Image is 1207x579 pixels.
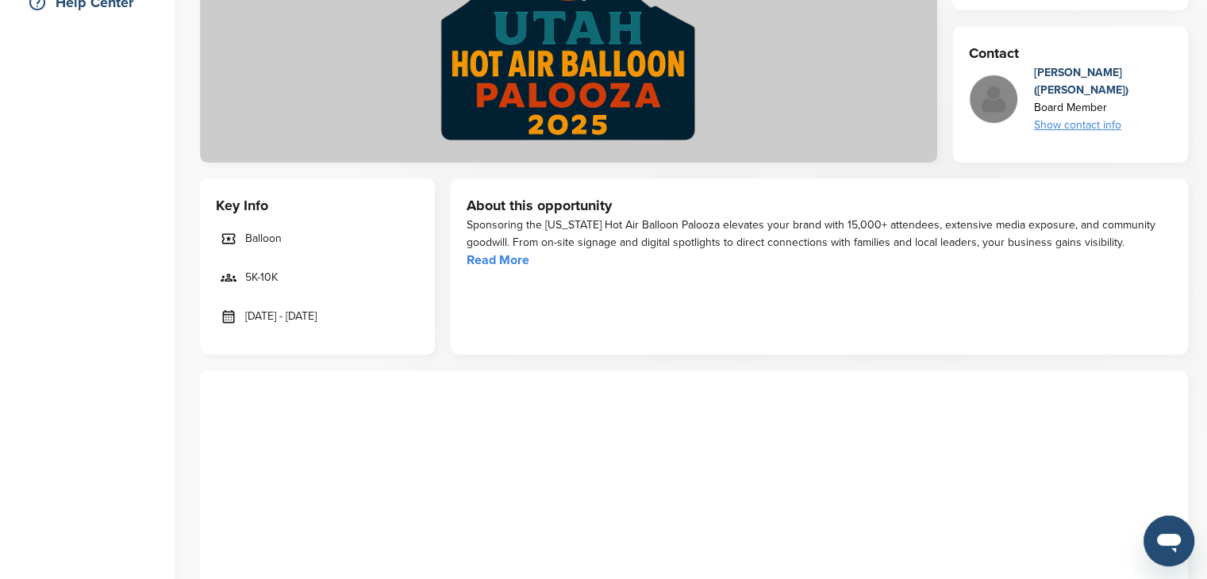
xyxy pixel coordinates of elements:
div: [PERSON_NAME] ([PERSON_NAME]) [1034,64,1172,99]
div: Sponsoring the [US_STATE] Hot Air Balloon Palooza elevates your brand with 15,000+ attendees, ext... [467,217,1172,251]
h3: Key Info [216,194,419,217]
span: 5K-10K [245,269,278,286]
h3: Contact [969,42,1172,64]
span: [DATE] - [DATE] [245,308,317,325]
h3: About this opportunity [467,194,1172,217]
span: Balloon [245,230,282,247]
div: Show contact info [1034,117,1172,134]
img: Missing [970,75,1017,123]
div: Board Member [1034,99,1172,117]
a: Read More [467,252,529,268]
iframe: Button to launch messaging window [1144,516,1194,566]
